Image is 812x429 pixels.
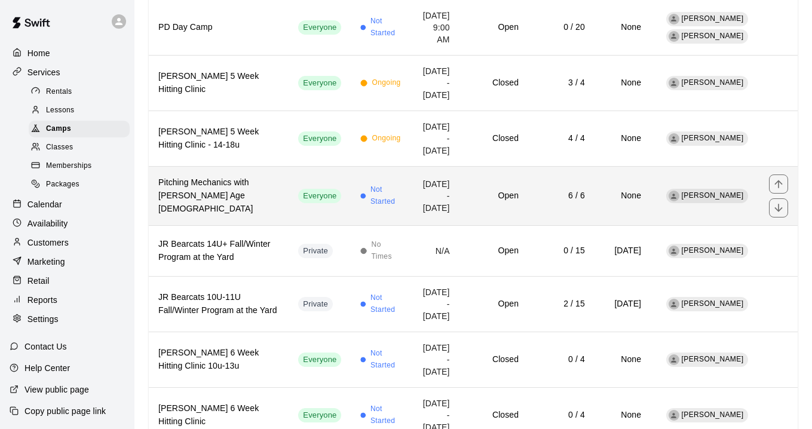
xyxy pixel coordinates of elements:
[29,102,130,119] div: Lessons
[46,160,91,172] span: Memberships
[29,121,130,137] div: Camps
[27,256,65,268] p: Marketing
[298,410,341,421] span: Everyone
[27,275,50,287] p: Retail
[469,21,519,34] h6: Open
[10,234,125,252] a: Customers
[29,139,130,156] div: Classes
[669,299,679,310] div: Luke Baker
[372,239,402,263] span: No Times
[24,405,106,417] p: Copy public page link
[604,132,641,145] h6: None
[158,70,279,96] h6: [PERSON_NAME] 5 Week Hitting Clinic
[10,253,125,271] a: Marketing
[24,341,67,353] p: Contact Us
[27,198,62,210] p: Calendar
[604,298,641,311] h6: [DATE]
[298,299,333,310] span: Private
[469,76,519,90] h6: Closed
[682,246,744,255] span: [PERSON_NAME]
[604,76,641,90] h6: None
[682,410,744,419] span: [PERSON_NAME]
[29,120,134,139] a: Camps
[158,238,279,264] h6: JR Bearcats 14U+ Fall/Winter Program at the Yard
[29,139,134,157] a: Classes
[669,14,679,24] div: Kevin Phillip
[469,409,519,422] h6: Closed
[298,191,341,202] span: Everyone
[604,409,641,422] h6: None
[298,133,341,145] span: Everyone
[10,63,125,81] a: Services
[10,195,125,213] div: Calendar
[769,174,788,194] button: move item up
[372,133,400,145] span: Ongoing
[370,184,401,208] span: Not Started
[10,272,125,290] a: Retail
[27,66,60,78] p: Services
[370,403,401,427] span: Not Started
[27,313,59,325] p: Settings
[298,354,341,366] span: Everyone
[27,294,57,306] p: Reports
[370,16,401,39] span: Not Started
[604,244,641,258] h6: [DATE]
[372,77,400,89] span: Ongoing
[682,299,744,308] span: [PERSON_NAME]
[298,76,341,90] div: This service is visible to all of your customers
[469,244,519,258] h6: Open
[29,84,130,100] div: Rentals
[682,32,744,40] span: [PERSON_NAME]
[469,353,519,366] h6: Closed
[29,176,134,194] a: Packages
[538,244,585,258] h6: 0 / 15
[370,292,401,316] span: Not Started
[46,179,79,191] span: Packages
[469,189,519,203] h6: Open
[410,56,459,111] td: [DATE] - [DATE]
[24,362,70,374] p: Help Center
[669,191,679,201] div: David Bruinsma
[538,298,585,311] h6: 2 / 15
[469,298,519,311] h6: Open
[10,291,125,309] a: Reports
[410,277,459,332] td: [DATE] - [DATE]
[158,347,279,373] h6: [PERSON_NAME] 6 Week Hitting Clinic 10u-13u
[538,21,585,34] h6: 0 / 20
[769,198,788,217] button: move item down
[669,78,679,88] div: Eric Martin
[158,402,279,428] h6: [PERSON_NAME] 6 Week Hitting Clinic
[27,237,69,249] p: Customers
[29,101,134,119] a: Lessons
[410,226,459,277] td: N/A
[538,132,585,145] h6: 4 / 4
[10,310,125,328] a: Settings
[682,78,744,87] span: [PERSON_NAME]
[604,353,641,366] h6: None
[669,246,679,256] div: Luke Baker
[158,125,279,152] h6: [PERSON_NAME] 5 Week Hitting Clinic - 14-18u
[410,332,459,388] td: [DATE] - [DATE]
[298,244,333,258] div: This service is hidden, and can only be accessed via a direct link
[298,246,333,257] span: Private
[669,31,679,42] div: Eric Martin
[158,176,279,216] h6: Pitching Mechanics with [PERSON_NAME] Age [DEMOGRAPHIC_DATA]
[469,132,519,145] h6: Closed
[298,20,341,35] div: This service is visible to all of your customers
[669,410,679,421] div: Eric Martin
[298,78,341,89] span: Everyone
[538,353,585,366] h6: 0 / 4
[682,14,744,23] span: [PERSON_NAME]
[29,157,134,176] a: Memberships
[46,86,72,98] span: Rentals
[298,408,341,422] div: This service is visible to all of your customers
[669,133,679,144] div: Eric Martin
[10,44,125,62] a: Home
[370,348,401,372] span: Not Started
[604,21,641,34] h6: None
